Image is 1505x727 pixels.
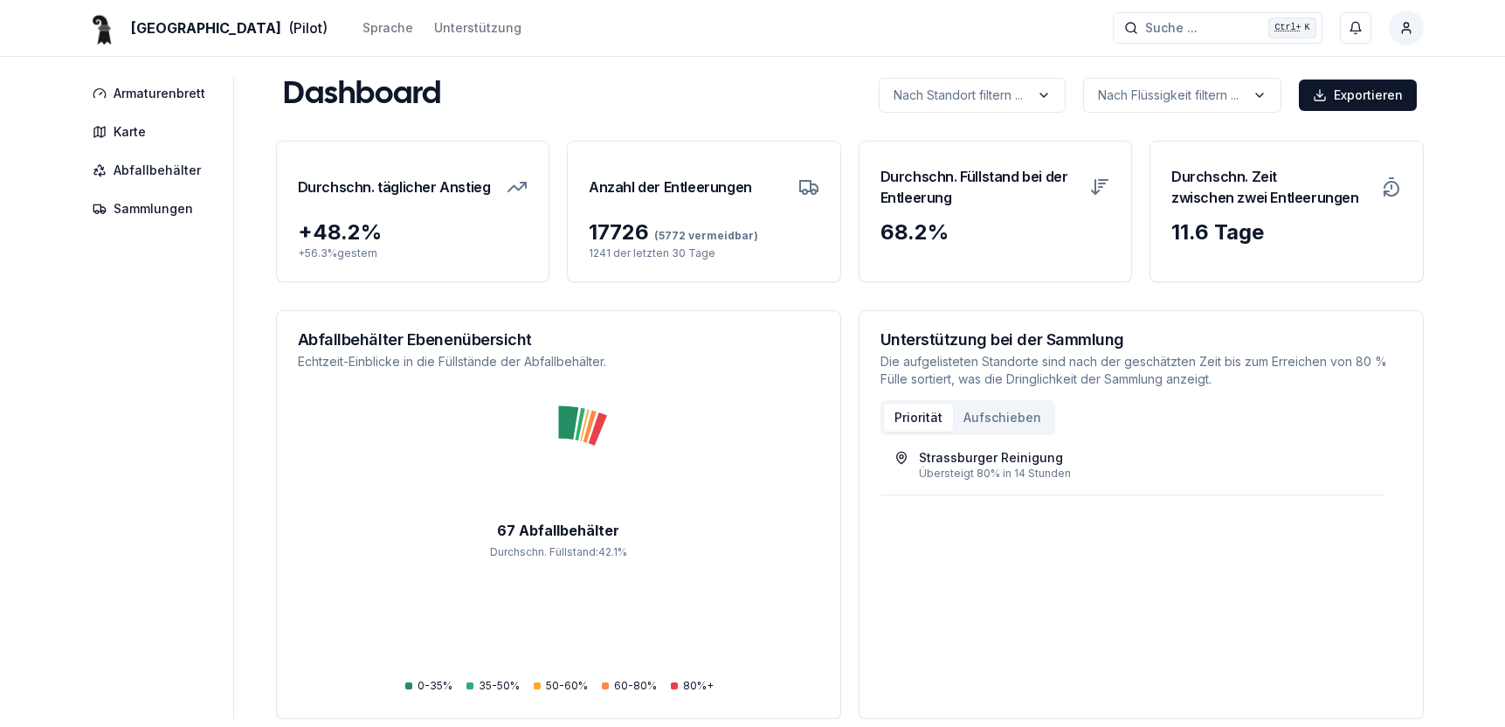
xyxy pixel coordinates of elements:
p: 1241 der letzten 30 Tage [589,246,819,260]
div: 50-60% [534,679,588,693]
div: 0-35% [405,679,452,693]
a: Abfallbehälter [82,155,223,186]
button: label [1083,78,1281,113]
div: Übersteigt 80% in 14 Stunden [919,467,1370,481]
p: Die aufgelisteten Standorte sind nach der geschätzten Zeit bis zum Erreichen von 80 % Fülle sorti... [880,353,1402,388]
p: Nach Flüssigkeit filtern ... [1098,87,1239,104]
div: 11.6 Tage [1171,218,1402,246]
a: Strassburger ReinigungÜbersteigt 80% in 14 Stunden [894,449,1370,481]
tspan: 67 Abfallbehälter [497,523,619,539]
span: Abfallbehälter [114,162,201,179]
p: Echtzeit-Einblicke in die Füllstände der Abfallbehälter. [298,353,819,370]
div: + 48.2 % [298,218,528,246]
span: Karte [114,123,146,141]
h3: Durchschn. Zeit zwischen zwei Entleerungen [1171,163,1370,211]
span: (Pilot) [288,17,328,38]
div: 35-50% [466,679,520,693]
div: 17726 [589,218,819,246]
h3: Durchschn. täglicher Anstieg [298,163,491,211]
div: 60-80% [602,679,657,693]
h3: Abfallbehälter Ebenenübersicht [298,332,819,348]
div: Sprache [362,19,413,37]
span: Armaturenbrett [114,85,205,102]
span: [GEOGRAPHIC_DATA] [131,17,281,38]
span: (5772 vermeidbar) [649,229,758,242]
img: Basel Logo [82,7,124,49]
div: 68.2 % [880,218,1111,246]
h1: Dashboard [283,78,441,113]
p: + 56.3 % gestern [298,246,528,260]
p: Nach Standort filtern ... [894,87,1023,104]
a: Sammlungen [82,193,223,225]
button: Exportieren [1299,80,1417,111]
a: Karte [82,116,223,148]
button: Sprache [362,17,413,38]
a: Unterstützung [434,17,521,38]
button: Aufschieben [953,404,1052,432]
h3: Anzahl der Entleerungen [589,163,752,211]
div: 80%+ [671,679,714,693]
span: Sammlungen [114,200,193,218]
button: label [879,78,1066,113]
h3: Unterstützung bei der Sammlung [880,332,1402,348]
button: Suche ...Ctrl+K [1113,12,1322,44]
div: Strassburger Reinigung [919,449,1063,467]
button: Priorität [884,404,953,432]
h3: Durchschn. Füllstand bei der Entleerung [880,163,1080,211]
tspan: Durchschn. Füllstand : 42.1 % [490,545,627,558]
span: Suche ... [1145,19,1198,37]
a: [GEOGRAPHIC_DATA](Pilot) [82,17,328,38]
a: Armaturenbrett [82,78,223,109]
